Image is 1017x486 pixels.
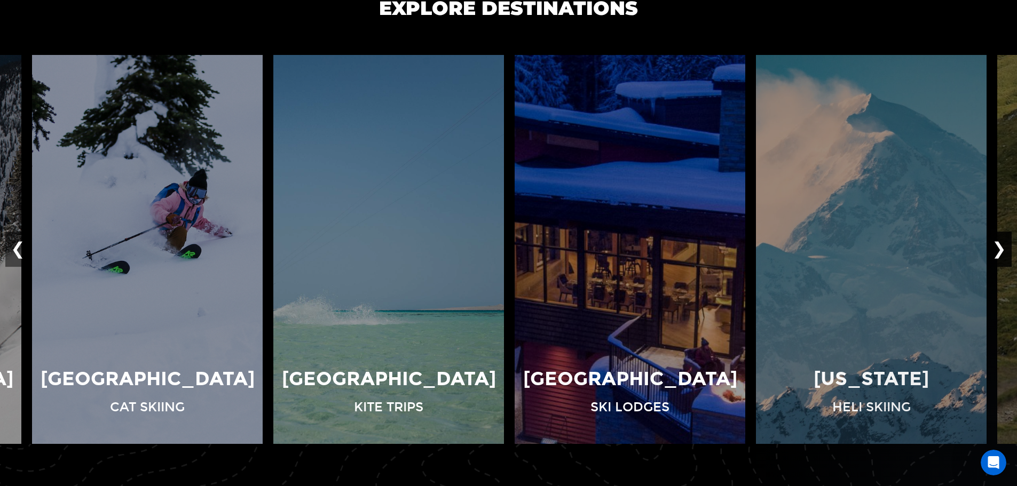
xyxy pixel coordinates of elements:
[354,398,423,416] p: Kite Trips
[523,365,737,393] p: [GEOGRAPHIC_DATA]
[981,450,1006,475] iframe: Intercom live chat
[590,398,669,416] p: Ski Lodges
[814,365,929,393] p: [US_STATE]
[987,232,1012,267] button: ❯
[5,232,30,267] button: ❮
[282,365,496,393] p: [GEOGRAPHIC_DATA]
[110,398,185,416] p: Cat Skiing
[832,398,911,416] p: Heli Skiing
[41,365,255,393] p: [GEOGRAPHIC_DATA]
